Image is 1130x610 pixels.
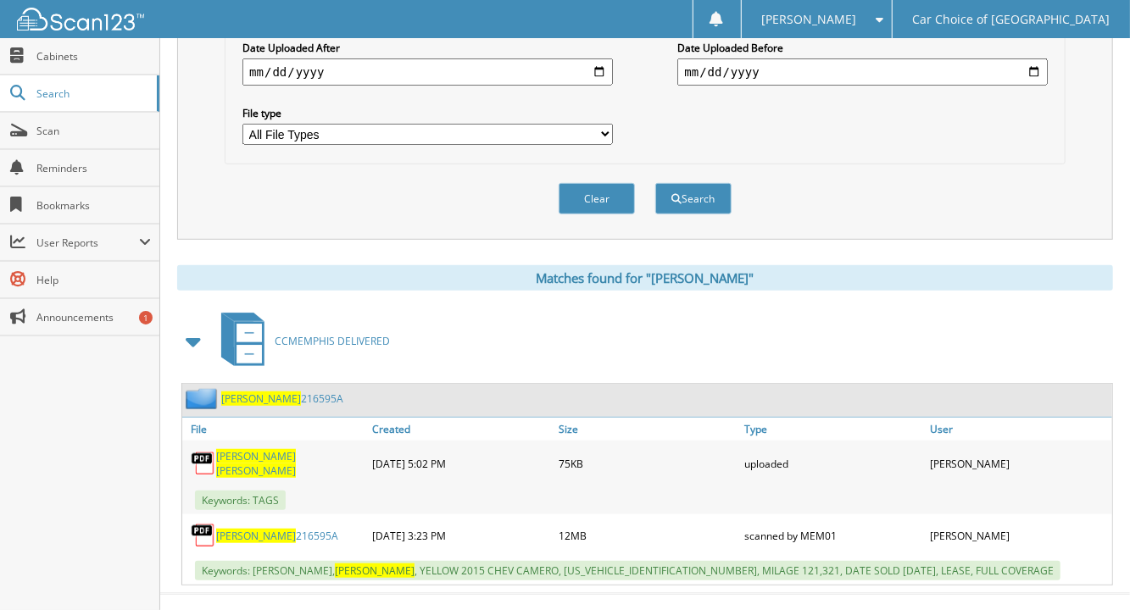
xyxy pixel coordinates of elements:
span: [PERSON_NAME] [221,391,301,406]
span: [PERSON_NAME] [761,14,856,25]
span: [PERSON_NAME] [216,529,296,543]
span: User Reports [36,236,139,250]
div: scanned by MEM01 [740,518,926,552]
a: CCMEMPHIS DELIVERED [211,308,390,374]
span: Cabinets [36,49,151,64]
input: start [242,58,612,86]
div: [PERSON_NAME] [927,445,1112,482]
div: [DATE] 3:23 PM [368,518,554,552]
span: [PERSON_NAME] [335,563,415,578]
div: uploaded [740,445,926,482]
a: Size [554,418,740,441]
span: [PERSON_NAME] [216,463,296,478]
span: CCMEMPHIS DELIVERED [275,334,390,348]
span: [PERSON_NAME] [216,449,296,463]
img: scan123-logo-white.svg [17,8,144,30]
div: 12MB [554,518,740,552]
a: User [927,418,1112,441]
a: [PERSON_NAME]216595A [221,391,343,406]
img: PDF.png [191,523,216,548]
span: Keywords: TAGS [195,491,286,510]
a: [PERSON_NAME] [PERSON_NAME] [216,449,364,478]
span: Scan [36,124,151,138]
a: [PERSON_NAME]216595A [216,529,338,543]
a: File [182,418,368,441]
input: end [677,58,1047,86]
a: Type [740,418,926,441]
button: Clear [559,183,635,214]
div: [PERSON_NAME] [927,518,1112,552]
span: Reminders [36,161,151,175]
span: Announcements [36,310,151,324]
span: Search [36,86,148,101]
span: Car Choice of [GEOGRAPHIC_DATA] [913,14,1111,25]
div: 1 [139,311,153,324]
span: Help [36,273,151,287]
button: Search [655,183,732,214]
label: Date Uploaded After [242,41,612,55]
div: 75KB [554,445,740,482]
img: folder2.png [186,388,221,409]
div: Matches found for "[PERSON_NAME]" [177,265,1113,291]
label: File type [242,106,612,120]
a: Created [368,418,554,441]
label: Date Uploaded Before [677,41,1047,55]
span: Keywords: [PERSON_NAME], , YELLOW 2015 CHEV CAMERO, [US_VEHICLE_IDENTIFICATION_NUMBER], MILAGE 12... [195,561,1060,580]
span: Bookmarks [36,198,151,213]
div: [DATE] 5:02 PM [368,445,554,482]
img: PDF.png [191,451,216,476]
